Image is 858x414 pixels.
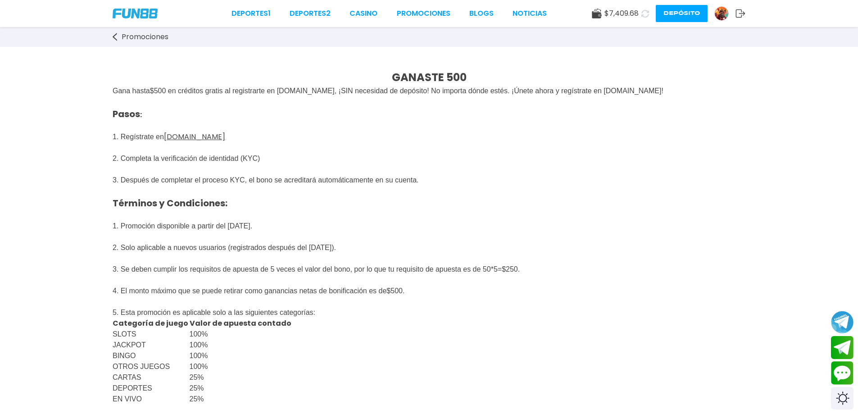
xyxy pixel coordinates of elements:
[502,265,506,273] span: $
[113,108,140,120] span: Pasos
[113,318,188,328] strong: Categoría de juego
[164,132,225,142] a: [DOMAIN_NAME]
[831,387,853,409] div: Switch theme
[113,32,177,42] a: Promociones
[715,7,728,20] img: Avatar
[113,395,142,403] span: EN VIVO
[714,6,735,21] a: Avatar
[113,384,152,392] span: DEPORTES
[513,8,547,19] a: NOTICIAS
[113,309,315,316] span: 5. Esta promoción es aplicable solo a las siguientes categorías:
[831,336,853,359] button: Join telegram
[190,363,208,370] span: 100%
[190,318,291,328] strong: Valor de apuesta contado
[386,287,390,295] span: $
[831,310,853,334] button: Join telegram channel
[290,8,331,19] a: Deportes2
[190,384,204,392] span: 25%
[190,352,208,359] span: 100%
[232,8,271,19] a: Deportes1
[113,330,136,338] span: SLOTS
[113,373,141,381] span: CARTAS
[390,287,404,295] span: 500.
[154,87,663,95] span: 500 en créditos gratis al registrarte en [DOMAIN_NAME], ¡SIN necesidad de depósito! No importa dó...
[190,330,208,338] span: 100%
[190,395,204,403] span: 25%
[113,98,502,273] span: 1. Regístrate en 2. Completa la verificación de identidad (KYC) 3. Después de completar el proces...
[150,87,154,95] span: $
[506,265,520,273] span: 250.
[350,8,377,19] a: CASINO
[113,352,136,359] span: BINGO
[604,8,639,19] span: $ 7,409.68
[113,197,227,209] strong: Términos y Condiciones:
[831,361,853,385] button: Contact customer service
[113,9,158,18] img: Company Logo
[122,32,168,42] span: Promociones
[113,287,386,295] span: 4. El monto máximo que se puede retirar como ganancias netas de bonificación es de
[469,8,494,19] a: BLOGS
[190,373,204,381] span: 25%
[113,341,146,349] span: JACKPOT
[656,5,708,22] button: Depósito
[113,363,170,370] span: OTROS JUEGOS
[397,8,450,19] a: Promociones
[113,87,150,95] span: Gana hasta
[190,341,208,349] span: 100%
[392,70,467,85] strong: GANASTE 500
[113,109,142,120] strong: :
